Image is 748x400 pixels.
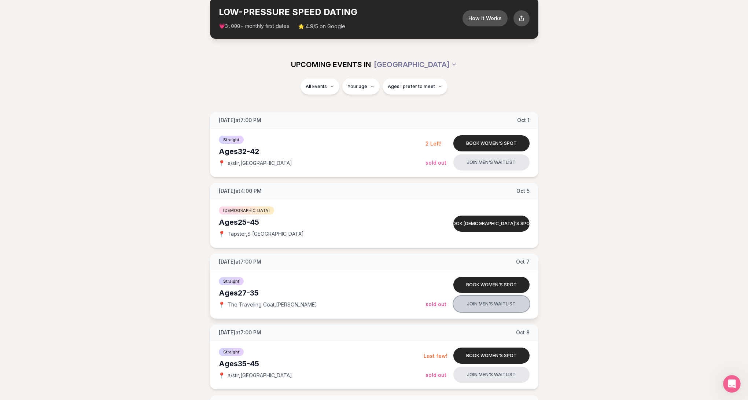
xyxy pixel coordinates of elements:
[219,359,424,369] div: Ages 35-45
[425,372,446,378] span: Sold Out
[228,230,304,238] span: Tapster , S [GEOGRAPHIC_DATA]
[383,78,447,95] button: Ages I prefer to meet
[298,23,345,30] span: ⭐ 4.9/5 on Google
[342,78,380,95] button: Your age
[453,296,530,312] button: Join men's waitlist
[219,136,244,144] span: Straight
[517,117,530,124] span: Oct 1
[219,187,262,195] span: [DATE] at 4:00 PM
[219,6,463,18] h2: LOW-PRESSURE SPEED DATING
[228,159,292,167] span: a/stir , [GEOGRAPHIC_DATA]
[424,353,447,359] span: Last few!
[516,329,530,336] span: Oct 8
[463,10,508,26] button: How it Works
[219,146,425,157] div: Ages 32-42
[219,373,225,378] span: 📍
[453,277,530,293] button: Book women's spot
[219,117,261,124] span: [DATE] at 7:00 PM
[374,56,457,73] button: [GEOGRAPHIC_DATA]
[347,84,367,89] span: Your age
[516,258,530,265] span: Oct 7
[306,84,327,89] span: All Events
[219,206,274,214] span: [DEMOGRAPHIC_DATA]
[219,277,244,285] span: Straight
[516,187,530,195] span: Oct 5
[219,288,425,298] div: Ages 27-35
[453,348,530,364] button: Book women's spot
[425,159,446,166] span: Sold Out
[219,302,225,308] span: 📍
[219,329,261,336] span: [DATE] at 7:00 PM
[219,217,425,227] div: Ages 25-45
[225,23,240,29] span: 3,000
[219,258,261,265] span: [DATE] at 7:00 PM
[219,348,244,356] span: Straight
[425,140,442,147] span: 2 Left!
[453,367,530,383] button: Join men's waitlist
[219,22,289,30] span: 💗 + monthly first dates
[388,84,435,89] span: Ages I prefer to meet
[453,154,530,170] button: Join men's waitlist
[453,135,530,151] button: Book women's spot
[228,372,292,379] span: a/stir , [GEOGRAPHIC_DATA]
[723,375,741,393] iframe: Intercom live chat
[453,216,530,232] button: Book [DEMOGRAPHIC_DATA]'s spot
[301,78,339,95] button: All Events
[425,301,446,307] span: Sold Out
[219,160,225,166] span: 📍
[219,231,225,237] span: 📍
[291,59,371,70] span: UPCOMING EVENTS IN
[228,301,317,308] span: The Traveling Goat , [PERSON_NAME]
